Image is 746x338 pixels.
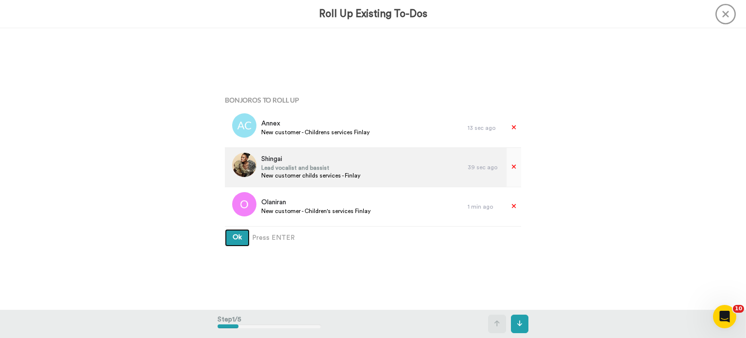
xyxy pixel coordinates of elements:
iframe: Intercom live chat [713,305,736,328]
div: 39 sec ago [468,163,502,171]
span: New customer - Childrens services Finlay [261,128,370,136]
span: Shingai [261,154,360,164]
div: 1 min ago [468,203,502,211]
span: New customer childs services - Finlay [261,172,360,179]
span: Press ENTER [252,233,295,243]
span: Ok [233,234,242,241]
span: Annex [261,119,370,128]
img: o.png [232,192,256,216]
div: Step 1 / 5 [218,310,321,338]
span: 10 [733,305,744,313]
h3: Roll Up Existing To-Dos [319,8,427,19]
img: e8369d0d-a63a-4f14-ae6f-570bb40a755e.jpg [232,153,256,177]
div: 13 sec ago [468,124,502,132]
img: ac.png [232,113,256,138]
button: Ok [225,229,250,247]
span: Lead vocalist and bassist [261,164,360,172]
span: New customer - Children's services Finlay [261,207,371,215]
span: Olaniran [261,197,371,207]
h4: Bonjoros To Roll Up [225,96,521,104]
